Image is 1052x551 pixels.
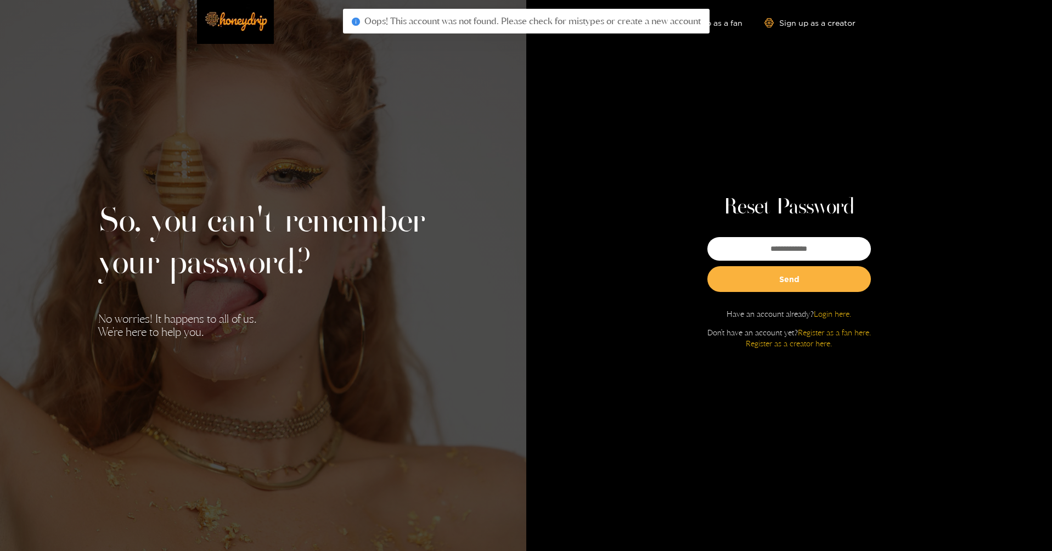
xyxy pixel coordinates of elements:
[707,327,871,349] p: Don't have an account yet?
[814,309,851,318] a: Login here.
[798,328,871,337] a: Register as a fan here.
[764,18,856,27] a: Sign up as a creator
[98,312,427,339] p: No worries! It happens to all of us. We're here to help you.
[723,194,854,221] h1: Reset Password
[727,308,851,319] p: Have an account already?
[98,201,427,285] h2: So, you can't remember your password?
[364,15,701,26] span: Oops! This account was not found. Please check for mistypes or create a new account
[707,266,871,292] button: Send
[746,339,832,348] a: Register as a creator here.
[352,18,360,26] span: info-circle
